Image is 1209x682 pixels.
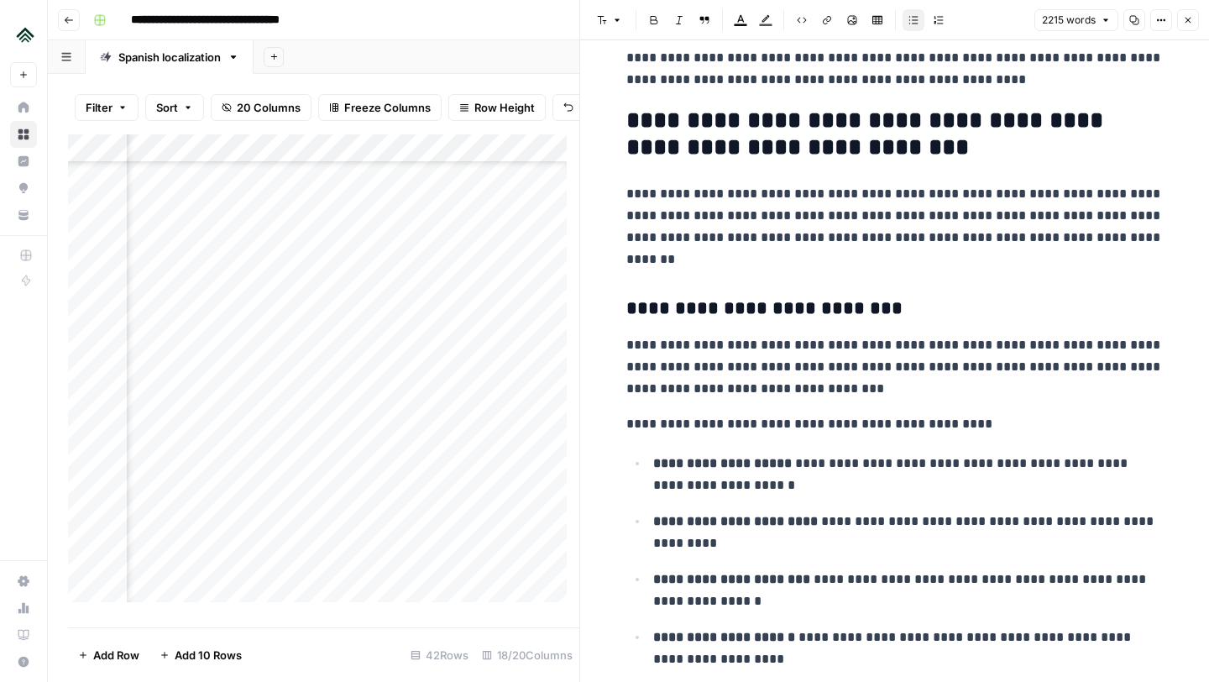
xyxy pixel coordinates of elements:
button: Undo [552,94,618,121]
span: 2215 words [1042,13,1096,28]
button: Workspace: Uplisting [10,13,37,55]
button: Add Row [68,642,149,669]
a: Usage [10,595,37,622]
span: Add 10 Rows [175,647,242,664]
a: Home [10,94,37,121]
img: tab_keywords_by_traffic_grey.svg [179,97,192,111]
button: Row Height [448,94,546,121]
div: Dominio [88,99,128,110]
span: Filter [86,99,113,116]
a: Insights [10,148,37,175]
div: v 4.0.25 [47,27,82,40]
button: 20 Columns [211,94,311,121]
div: 18/20 Columns [475,642,579,669]
button: Add 10 Rows [149,642,252,669]
div: Spanish localization [118,49,221,66]
img: logo_orange.svg [27,27,40,40]
div: Palabras clave [197,99,267,110]
span: Sort [156,99,178,116]
a: Browse [10,121,37,148]
span: 20 Columns [237,99,301,116]
span: Add Row [93,647,139,664]
div: 42 Rows [404,642,475,669]
a: Learning Hub [10,622,37,648]
button: 2215 words [1034,9,1118,31]
button: Filter [75,94,139,121]
a: Settings [10,568,37,595]
a: Opportunities [10,175,37,202]
button: Help + Support [10,648,37,675]
button: Sort [145,94,204,121]
span: Freeze Columns [344,99,431,116]
div: Dominio: [DOMAIN_NAME] [44,44,188,57]
img: tab_domain_overview_orange.svg [70,97,83,111]
img: website_grey.svg [27,44,40,57]
span: Row Height [474,99,535,116]
a: Spanish localization [86,40,254,74]
button: Freeze Columns [318,94,442,121]
a: Your Data [10,202,37,228]
img: Uplisting Logo [10,19,40,50]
